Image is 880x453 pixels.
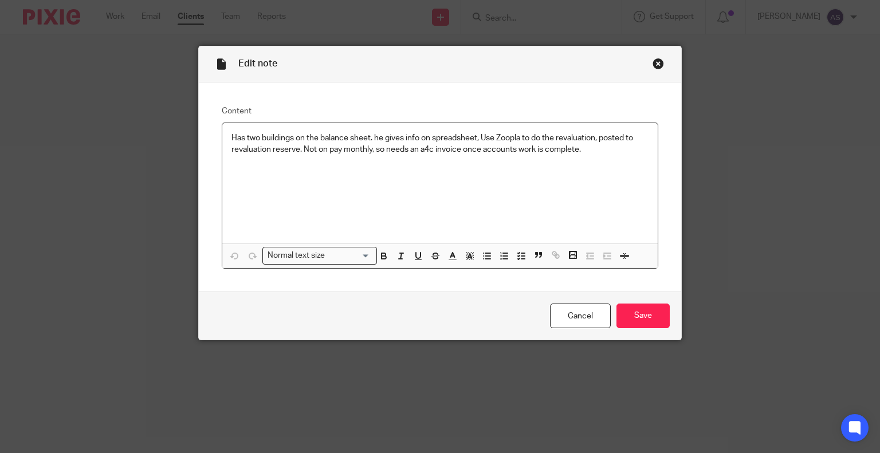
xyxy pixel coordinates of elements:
span: Edit note [238,59,277,68]
div: Close this dialog window [653,58,664,69]
span: Normal text size [265,250,328,262]
input: Save [616,304,670,328]
p: Has two buildings on the balance sheet. he gives info on spreadsheet, Use Zoopla to do the revalu... [231,132,649,156]
div: Search for option [262,247,377,265]
label: Content [222,105,659,117]
a: Cancel [550,304,611,328]
input: Search for option [329,250,370,262]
